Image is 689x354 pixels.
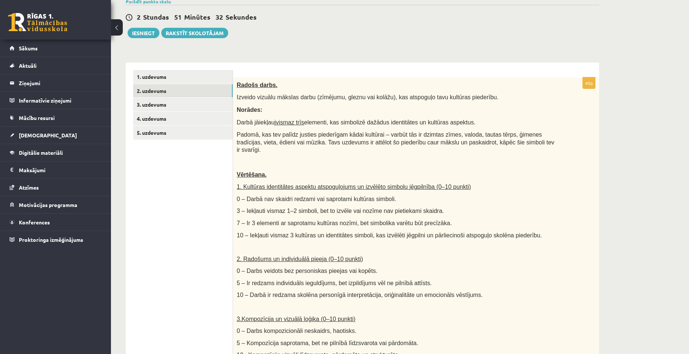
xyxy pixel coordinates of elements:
span: Radošs darbs. [237,82,277,88]
span: Norādes: [237,107,262,113]
span: 3.Kompozīcija un vizuālā loģika (0–10 punkti) [237,316,355,322]
span: 5 – Kompozīcija saprotama, bet ne pilnībā līdzsvarota vai pārdomāta. [237,340,418,346]
span: Atzīmes [19,184,39,191]
span: 0 – Darbs veidots bez personiskas pieejas vai kopēts. [237,268,378,274]
a: 2. uzdevums [133,84,233,98]
a: Informatīvie ziņojumi [10,92,102,109]
a: Proktoringa izmēģinājums [10,231,102,248]
span: Mācību resursi [19,114,55,121]
span: 10 – Darbā ir redzama skolēna personīgā interpretācija, oriģinalitāte un emocionāls vēstījums. [237,292,483,298]
span: 3 – Iekļauti vismaz 1–2 simboli, bet to izvēle vai nozīme nav pietiekami skaidra. [237,208,444,214]
a: 1. uzdevums [133,70,233,84]
span: 0 – Darbā nav skaidri redzami vai saprotami kultūras simboli. [237,196,396,202]
body: Editor, wiswyg-editor-user-answer-47434004668820 [7,7,351,15]
p: 40p [582,77,595,89]
span: Darbā jāiekļauj elementi, kas simbolizē dažādus identitātes un kultūras aspektus. [237,119,476,126]
span: [DEMOGRAPHIC_DATA] [19,132,77,138]
span: 10 – Iekļauti vismaz 3 kultūras un identitātes simboli, kas izvēlēti jēgpilni un pārliecinoši ats... [237,232,542,238]
a: 5. uzdevums [133,126,233,140]
a: Rīgas 1. Tālmācības vidusskola [8,13,67,31]
u: vismaz trīs [276,119,304,126]
a: Rakstīt skolotājam [161,28,228,38]
span: Stundas [143,13,169,21]
a: Atzīmes [10,179,102,196]
a: Motivācijas programma [10,196,102,213]
a: Konferences [10,214,102,231]
a: Sākums [10,40,102,57]
button: Iesniegt [128,28,159,38]
span: Proktoringa izmēģinājums [19,236,83,243]
span: 32 [216,13,223,21]
a: Digitālie materiāli [10,144,102,161]
span: 5 – Ir redzams individuāls ieguldījums, bet izpildījums vēl ne pilnībā attīsts. [237,280,432,286]
span: 2. Radošums un individuālā pieeja (0–10 punkti) [237,256,363,262]
span: 0 – Darbs kompozicionāli neskaidrs, haotisks. [237,328,357,334]
legend: Ziņojumi [19,74,102,91]
span: Digitālie materiāli [19,149,63,156]
span: Sākums [19,45,38,51]
a: [DEMOGRAPHIC_DATA] [10,127,102,144]
legend: Maksājumi [19,161,102,178]
span: Vērtēšana. [237,171,267,178]
a: Maksājumi [10,161,102,178]
span: Motivācijas programma [19,201,77,208]
span: Izveido vizuālu mākslas darbu (zīmējumu, gleznu vai kolāžu), kas atspoguļo tavu kultūras piederību. [237,94,499,100]
span: 51 [174,13,182,21]
span: Aktuāli [19,62,37,69]
a: 3. uzdevums [133,98,233,111]
span: 2 [137,13,141,21]
a: Aktuāli [10,57,102,74]
a: Mācību resursi [10,109,102,126]
span: Sekundes [226,13,257,21]
span: Minūtes [184,13,210,21]
a: Ziņojumi [10,74,102,91]
span: 1. Kultūras identitātes aspektu atspoguļojums un izvēlēto simbolu jēgpilnība (0–10 punkti) [237,184,471,190]
a: 4. uzdevums [133,112,233,126]
legend: Informatīvie ziņojumi [19,92,102,109]
span: 7 – Ir 3 elementi ar saprotamu kultūras nozīmi, bet simbolika varētu būt precīzāka. [237,220,452,226]
span: Padomā, kas tev palīdz justies piederīgam kādai kultūrai – varbūt tās ir dzimtas zīmes, valoda, t... [237,131,554,153]
span: Konferences [19,219,50,226]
